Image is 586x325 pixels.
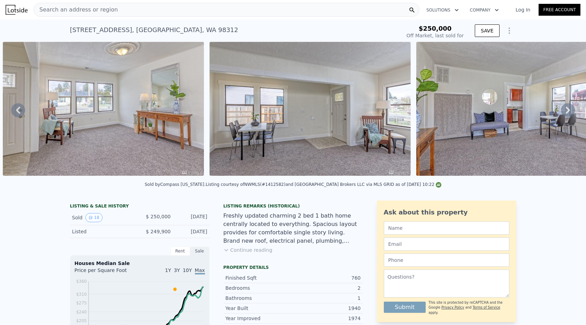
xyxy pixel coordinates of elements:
[226,295,293,302] div: Bathrooms
[293,315,361,322] div: 1974
[539,4,580,16] a: Free Account
[210,42,411,176] img: Sale: 121010478 Parcel: 102107454
[464,4,504,16] button: Company
[475,24,499,37] button: SAVE
[384,207,509,217] div: Ask about this property
[76,279,87,284] tspan: $360
[72,213,134,222] div: Sold
[223,203,363,209] div: Listing Remarks (Historical)
[70,25,238,35] div: [STREET_ADDRESS] , [GEOGRAPHIC_DATA] , WA 98312
[421,4,464,16] button: Solutions
[384,302,426,313] button: Submit
[206,182,441,187] div: Listing courtesy of NWMLS (#1412582) and [GEOGRAPHIC_DATA] Brokers LLC via MLS GRID as of [DATE] ...
[195,267,205,274] span: Max
[176,228,207,235] div: [DATE]
[176,213,207,222] div: [DATE]
[406,32,464,39] div: Off Market, last sold for
[76,310,87,315] tspan: $240
[441,305,464,309] a: Privacy Policy
[174,267,180,273] span: 3Y
[428,300,509,315] div: This site is protected by reCAPTCHA and the Google and apply.
[190,247,210,256] div: Sale
[72,228,134,235] div: Listed
[85,213,102,222] button: View historical data
[502,24,516,38] button: Show Options
[183,267,192,273] span: 10Y
[226,285,293,292] div: Bedrooms
[293,285,361,292] div: 2
[75,267,140,278] div: Price per Square Foot
[76,301,87,305] tspan: $275
[223,247,273,254] button: Continue reading
[223,212,363,245] div: Freshly updated charming 2 bed 1 bath home centrally located to everything. Spacious layout provi...
[70,203,210,210] div: LISTING & SALE HISTORY
[3,42,204,176] img: Sale: 121010478 Parcel: 102107454
[76,318,87,323] tspan: $205
[146,214,170,219] span: $ 250,000
[507,6,539,13] a: Log In
[6,5,28,15] img: Lotside
[226,305,293,312] div: Year Built
[223,265,363,270] div: Property details
[419,25,452,32] span: $250,000
[384,221,509,235] input: Name
[76,292,87,297] tspan: $310
[384,237,509,251] input: Email
[165,267,171,273] span: 1Y
[75,260,205,267] div: Houses Median Sale
[146,229,170,234] span: $ 249,900
[34,6,118,14] span: Search an address or region
[293,274,361,281] div: 760
[293,295,361,302] div: 1
[226,315,293,322] div: Year Improved
[226,274,293,281] div: Finished Sqft
[170,247,190,256] div: Rent
[145,182,206,187] div: Sold by Compass [US_STATE] .
[384,254,509,267] input: Phone
[293,305,361,312] div: 1940
[473,305,500,309] a: Terms of Service
[436,182,441,188] img: NWMLS Logo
